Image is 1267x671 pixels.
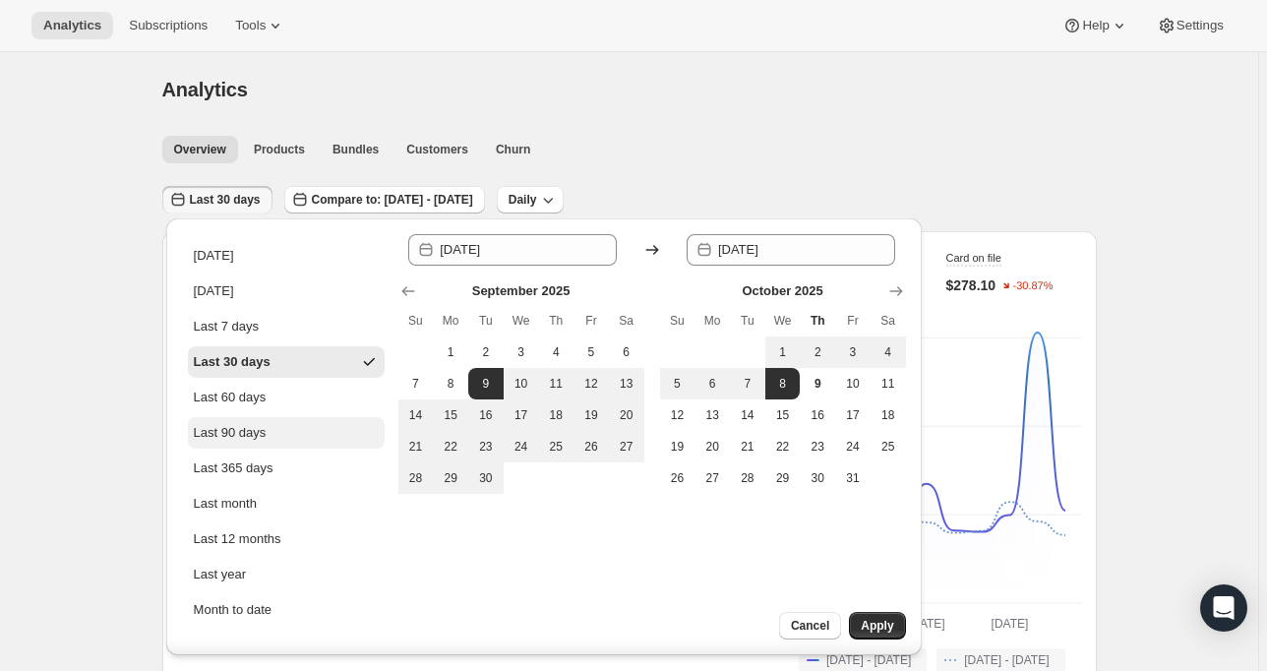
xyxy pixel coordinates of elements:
[573,305,609,336] th: Friday
[433,431,468,462] button: Monday September 22 2025
[162,186,272,213] button: Last 30 days
[808,407,827,423] span: 16
[808,470,827,486] span: 30
[194,352,271,372] div: Last 30 days
[800,305,835,336] th: Thursday
[546,439,566,455] span: 25
[871,305,906,336] th: Saturday
[871,431,906,462] button: Saturday October 25 2025
[194,636,263,655] div: Year to date
[433,336,468,368] button: Monday September 1 2025
[871,368,906,399] button: Saturday October 11 2025
[546,407,566,423] span: 18
[660,305,695,336] th: Sunday
[878,439,898,455] span: 25
[538,336,573,368] button: Thursday September 4 2025
[738,376,757,392] span: 7
[441,470,460,486] span: 29
[468,305,504,336] th: Tuesday
[660,368,695,399] button: Sunday October 5 2025
[849,612,905,640] button: Apply
[765,462,801,494] button: Wednesday October 29 2025
[194,529,281,549] div: Last 12 months
[609,399,644,431] button: Saturday September 20 2025
[476,344,496,360] span: 2
[609,336,644,368] button: Saturday September 6 2025
[538,431,573,462] button: Thursday September 25 2025
[476,313,496,329] span: Tu
[843,344,863,360] span: 3
[406,470,426,486] span: 28
[538,399,573,431] button: Thursday September 18 2025
[332,142,379,157] span: Bundles
[433,368,468,399] button: Monday September 8 2025
[991,617,1028,631] text: [DATE]
[194,600,272,620] div: Month to date
[668,376,688,392] span: 5
[573,336,609,368] button: Friday September 5 2025
[808,344,827,360] span: 2
[441,376,460,392] span: 8
[835,399,871,431] button: Friday October 17 2025
[871,399,906,431] button: Saturday October 18 2025
[773,376,793,392] span: 8
[512,407,531,423] span: 17
[843,439,863,455] span: 24
[398,399,434,431] button: Sunday September 14 2025
[223,12,297,39] button: Tools
[441,313,460,329] span: Mo
[476,470,496,486] span: 30
[694,305,730,336] th: Monday
[946,252,1001,264] span: Card on file
[609,431,644,462] button: Saturday September 27 2025
[765,305,801,336] th: Wednesday
[117,12,219,39] button: Subscriptions
[773,439,793,455] span: 22
[660,462,695,494] button: Sunday October 26 2025
[398,368,434,399] button: Sunday September 7 2025
[791,618,829,634] span: Cancel
[546,344,566,360] span: 4
[882,277,910,305] button: Show next month, November 2025
[538,305,573,336] th: Thursday
[1176,18,1224,33] span: Settings
[843,376,863,392] span: 10
[617,407,636,423] span: 20
[765,336,801,368] button: Wednesday October 1 2025
[581,344,601,360] span: 5
[512,313,531,329] span: We
[406,313,426,329] span: Su
[441,407,460,423] span: 15
[504,399,539,431] button: Wednesday September 17 2025
[188,523,385,555] button: Last 12 months
[800,399,835,431] button: Thursday October 16 2025
[1082,18,1109,33] span: Help
[504,431,539,462] button: Wednesday September 24 2025
[190,192,261,208] span: Last 30 days
[398,305,434,336] th: Sunday
[773,470,793,486] span: 29
[835,431,871,462] button: Friday October 24 2025
[573,399,609,431] button: Friday September 19 2025
[617,313,636,329] span: Sa
[512,439,531,455] span: 24
[129,18,208,33] span: Subscriptions
[509,192,537,208] span: Daily
[468,368,504,399] button: Start of range Tuesday September 9 2025
[573,431,609,462] button: Friday September 26 2025
[871,336,906,368] button: Saturday October 4 2025
[398,462,434,494] button: Sunday September 28 2025
[504,368,539,399] button: Wednesday September 10 2025
[609,305,644,336] th: Saturday
[188,594,385,626] button: Month to date
[194,317,260,336] div: Last 7 days
[730,305,765,336] th: Tuesday
[496,142,530,157] span: Churn
[808,376,827,392] span: 9
[573,368,609,399] button: Friday September 12 2025
[194,494,257,514] div: Last month
[738,313,757,329] span: Tu
[188,488,385,519] button: Last month
[702,313,722,329] span: Mo
[433,305,468,336] th: Monday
